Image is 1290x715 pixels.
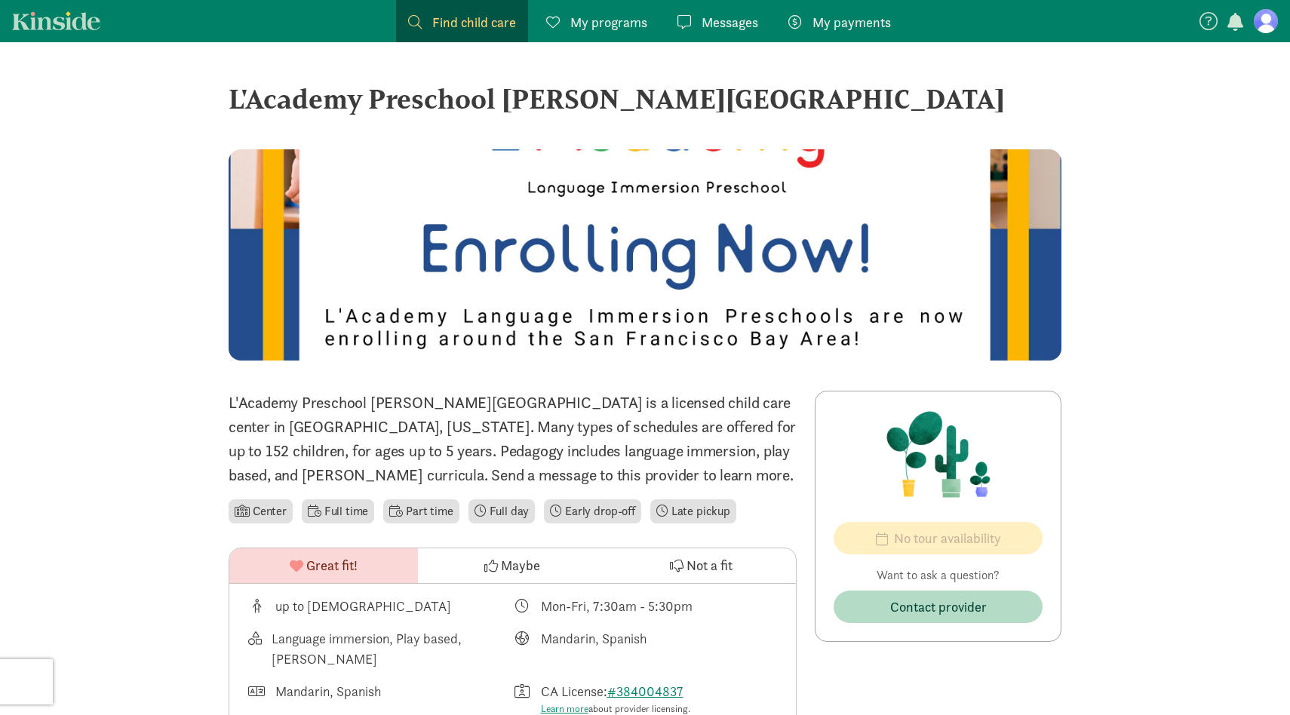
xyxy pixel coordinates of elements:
[418,548,607,583] button: Maybe
[544,499,641,523] li: Early drop-off
[834,522,1043,554] button: No tour availability
[570,12,647,32] span: My programs
[247,628,513,669] div: This provider's education philosophy
[247,596,513,616] div: Age range for children that this provider cares for
[607,683,683,700] a: #384004837
[541,596,693,616] div: Mon-Fri, 7:30am - 5:30pm
[541,702,588,715] a: Learn more
[501,555,540,575] span: Maybe
[834,566,1043,585] p: Want to ask a question?
[432,12,516,32] span: Find child care
[229,391,797,487] p: L'Academy Preschool [PERSON_NAME][GEOGRAPHIC_DATA] is a licensed child care center in [GEOGRAPHIC...
[272,628,512,669] div: Language immersion, Play based, [PERSON_NAME]
[229,548,418,583] button: Great fit!
[513,628,779,669] div: Languages taught
[513,596,779,616] div: Class schedule
[702,12,758,32] span: Messages
[894,528,1001,548] span: No tour availability
[229,499,293,523] li: Center
[834,591,1043,623] button: Contact provider
[306,555,358,575] span: Great fit!
[468,499,536,523] li: Full day
[12,11,100,30] a: Kinside
[302,499,374,523] li: Full time
[890,597,987,617] span: Contact provider
[541,628,647,669] div: Mandarin, Spanish
[275,596,451,616] div: up to [DEMOGRAPHIC_DATA]
[383,499,459,523] li: Part time
[229,78,1061,119] div: L'Academy Preschool [PERSON_NAME][GEOGRAPHIC_DATA]
[686,555,733,575] span: Not a fit
[607,548,796,583] button: Not a fit
[650,499,736,523] li: Late pickup
[812,12,891,32] span: My payments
